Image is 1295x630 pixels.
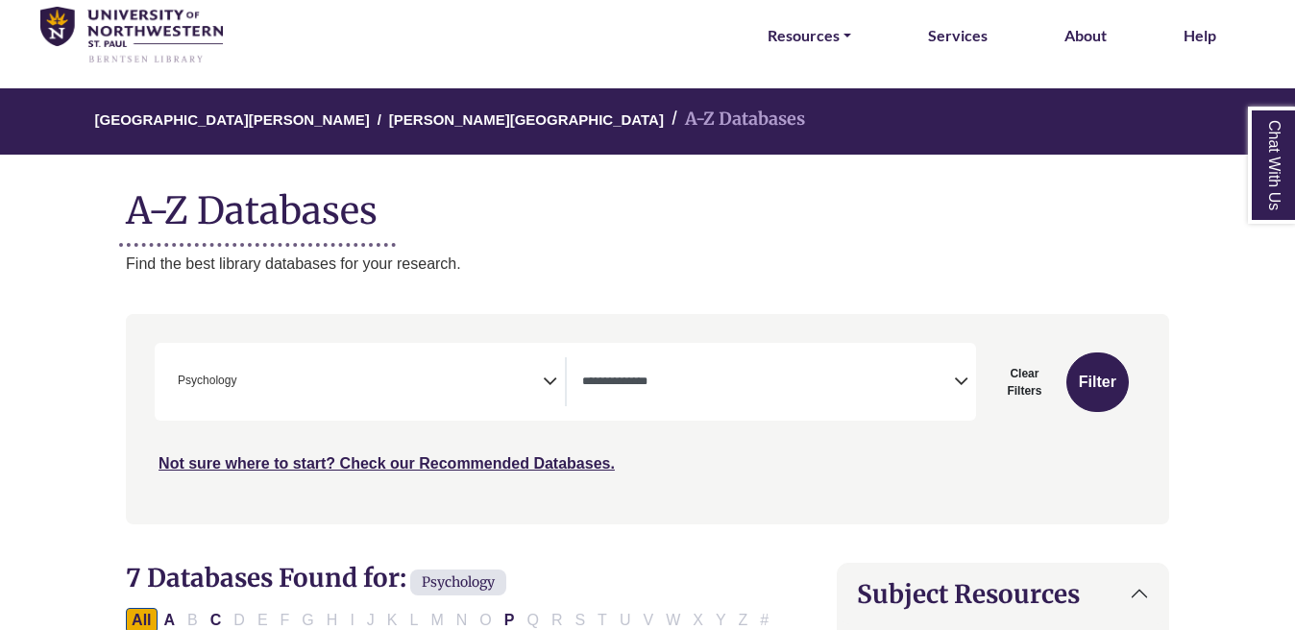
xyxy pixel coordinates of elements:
[126,611,776,627] div: Alpha-list to filter by first letter of database name
[838,564,1168,624] button: Subject Resources
[582,376,954,391] textarea: Search
[240,376,249,391] textarea: Search
[126,252,1169,277] p: Find the best library databases for your research.
[40,7,223,64] img: library_home
[664,106,805,133] li: A-Z Databases
[768,23,851,48] a: Resources
[126,88,1169,155] nav: breadcrumb
[928,23,988,48] a: Services
[126,314,1169,523] nav: Search filters
[1066,352,1129,412] button: Submit for Search Results
[95,109,370,128] a: [GEOGRAPHIC_DATA][PERSON_NAME]
[159,455,615,472] a: Not sure where to start? Check our Recommended Databases.
[1184,23,1216,48] a: Help
[126,562,406,594] span: 7 Databases Found for:
[988,352,1062,412] button: Clear Filters
[178,372,236,390] span: Psychology
[389,109,664,128] a: [PERSON_NAME][GEOGRAPHIC_DATA]
[170,372,236,390] li: Psychology
[126,174,1169,232] h1: A-Z Databases
[410,569,506,595] span: Psychology
[1064,23,1107,48] a: About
